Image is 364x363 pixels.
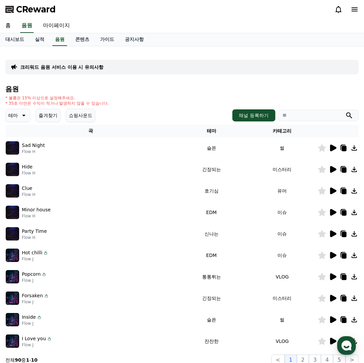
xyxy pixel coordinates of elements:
[21,223,25,228] span: 홈
[176,125,247,137] th: 테마
[20,64,103,70] a: 크리워드 음원 서비스 이용 시 유의사항
[6,292,19,305] img: music
[52,33,67,46] a: 음원
[6,206,19,219] img: music
[176,223,247,245] td: 신나는
[61,223,70,228] span: 대화
[22,163,33,170] p: Hide
[176,137,247,159] td: 슬픈
[70,33,95,46] a: 콘텐츠
[5,95,109,101] p: * 볼륨은 15% 이상으로 설정해주세요.
[87,213,129,229] a: 설정
[247,137,318,159] td: 썰
[176,288,247,309] td: 긴장되는
[15,357,21,363] strong: 90
[5,125,176,137] th: 곡
[5,4,56,15] a: CReward
[5,85,359,93] h4: 음원
[22,299,49,305] p: Flow J
[5,101,109,106] p: * 35초 미만은 수익이 적거나 발생하지 않을 수 있습니다.
[6,184,19,198] img: music
[247,125,318,137] th: 카테고리
[6,227,19,241] img: music
[20,19,34,33] a: 음원
[247,330,318,352] td: VLOG
[22,278,47,283] p: Flow J
[22,292,43,299] p: Forsaken
[247,159,318,180] td: 미스터리
[22,342,52,348] p: Flow J
[6,270,19,283] img: music
[247,266,318,288] td: VLOG
[8,111,18,120] p: 테마
[22,249,42,256] p: Hot chilli
[31,357,37,363] strong: 10
[6,334,19,348] img: music
[6,141,19,155] img: music
[232,109,275,121] button: 채널 등록하기
[30,33,50,46] a: 실적
[26,357,29,363] strong: 1
[104,223,112,228] span: 설정
[247,202,318,223] td: 이슈
[22,271,41,278] p: Popcorn
[176,330,247,352] td: 잔잔한
[6,163,19,176] img: music
[176,159,247,180] td: 긴장되는
[22,321,42,326] p: Flow J
[247,309,318,330] td: 썰
[176,266,247,288] td: 통통튀는
[2,213,44,229] a: 홈
[44,213,87,229] a: 대화
[22,192,35,197] p: Flow H
[176,245,247,266] td: EDM
[247,180,318,202] td: 유머
[120,33,149,46] a: 공지사항
[95,33,120,46] a: 가이드
[176,180,247,202] td: 호기심
[6,249,19,262] img: music
[36,109,60,122] button: 즐겨찾기
[247,288,318,309] td: 미스터리
[22,314,36,321] p: Inside
[22,335,46,342] p: I Love you
[22,206,51,213] p: Minor house
[6,313,19,326] img: music
[176,309,247,330] td: 슬픈
[22,228,47,235] p: Party Time
[247,223,318,245] td: 이슈
[22,256,48,262] p: Flow J
[5,109,30,122] button: 테마
[22,235,47,240] p: Flow H
[16,4,56,15] span: CReward
[38,19,75,33] a: 마이페이지
[247,245,318,266] td: 이슈
[22,185,32,192] p: Clue
[22,170,35,176] p: Flow H
[22,149,45,154] p: Flow H
[66,109,95,122] button: 쇼핑사운드
[22,142,45,149] p: Sad Night
[22,213,51,219] p: Flow H
[176,202,247,223] td: EDM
